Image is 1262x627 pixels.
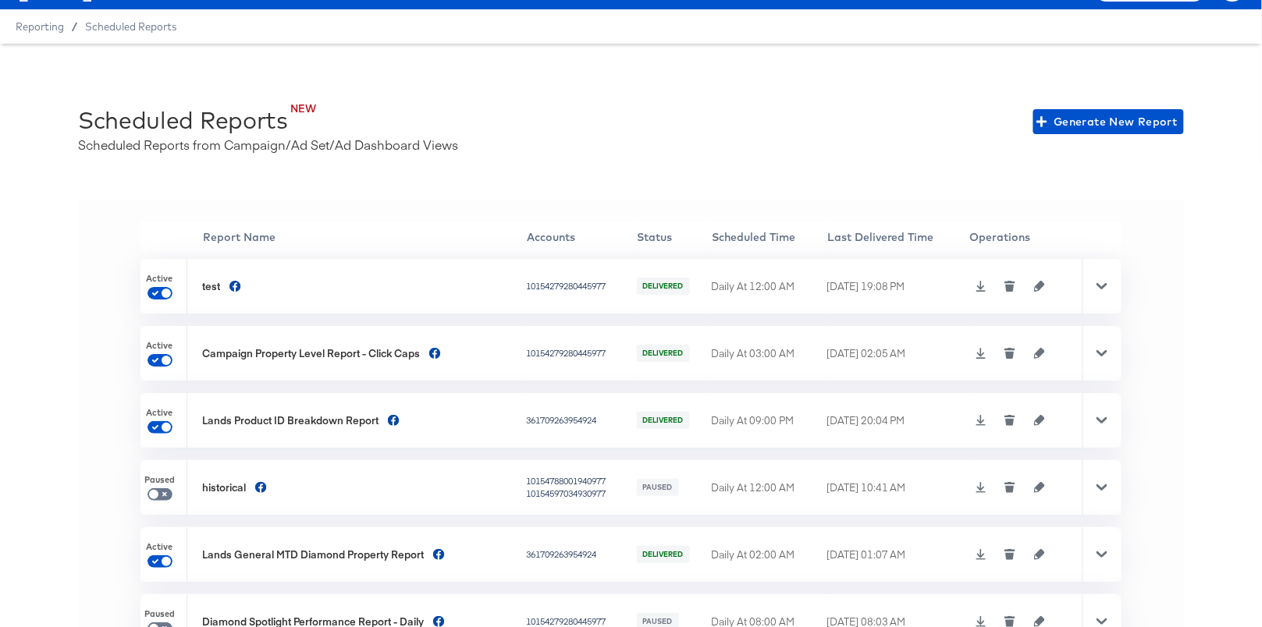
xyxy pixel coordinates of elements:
th: Accounts [527,221,637,253]
div: 10154279280445977 [527,280,633,292]
div: test [202,279,220,294]
span: PAUSED [642,617,674,627]
div: Toggle Row Expanded [1082,527,1122,582]
div: Daily At 12:00 AM [712,480,823,495]
div: Daily At 12:00 AM [712,279,823,294]
th: Operations [969,221,1082,253]
div: Status [638,229,711,245]
span: DELIVERED [642,550,685,560]
div: Toggle Row Expanded [1082,259,1122,313]
div: [DATE] 10:41 AM [827,480,965,495]
span: Active [147,340,173,352]
a: Scheduled Reports [85,20,176,33]
div: 361709263954924 [527,414,633,427]
span: Reporting [16,20,64,33]
span: DELIVERED [642,282,685,292]
span: Paused [144,608,175,621]
span: Paused [144,474,175,487]
div: Scheduled Reports [78,104,288,136]
div: Daily At 03:00 AM [712,346,823,361]
th: Scheduled Time [712,221,827,253]
div: Report Name [203,229,526,245]
div: 10154597034930977 [527,487,633,500]
span: / [64,20,85,33]
th: Last Delivered Time [827,221,969,253]
div: Campaign Property Level Report - Click Caps [202,346,420,361]
div: 10154279280445977 [527,347,633,360]
div: historical [202,480,246,495]
span: Active [147,273,173,285]
div: 10154788001940977 [527,475,633,487]
div: Lands General MTD Diamond Property Report [202,547,424,562]
button: Generate New Report [1033,109,1184,134]
span: DELIVERED [642,349,685,359]
div: Lands Product ID Breakdown Report [202,413,379,428]
div: [DATE] 19:08 PM [827,279,965,294]
div: [DATE] 01:07 AM [827,547,965,562]
div: Toggle Row Expanded [1082,393,1122,448]
span: Active [147,407,173,420]
div: Scheduled Reports from Campaign/Ad Set/Ad Dashboard Views [78,136,458,154]
span: Active [147,541,173,554]
span: DELIVERED [642,416,685,426]
div: Toggle Row Expanded [1082,460,1122,515]
div: [DATE] 20:04 PM [827,413,965,428]
div: Daily At 09:00 PM [712,413,823,428]
div: Daily At 02:00 AM [712,547,823,562]
div: [DATE] 02:05 AM [827,346,965,361]
div: 361709263954924 [527,548,633,561]
span: PAUSED [642,483,674,493]
div: Toggle Row Expanded [1082,326,1122,381]
div: NEW [106,101,316,116]
span: Generate New Report [1040,112,1178,132]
